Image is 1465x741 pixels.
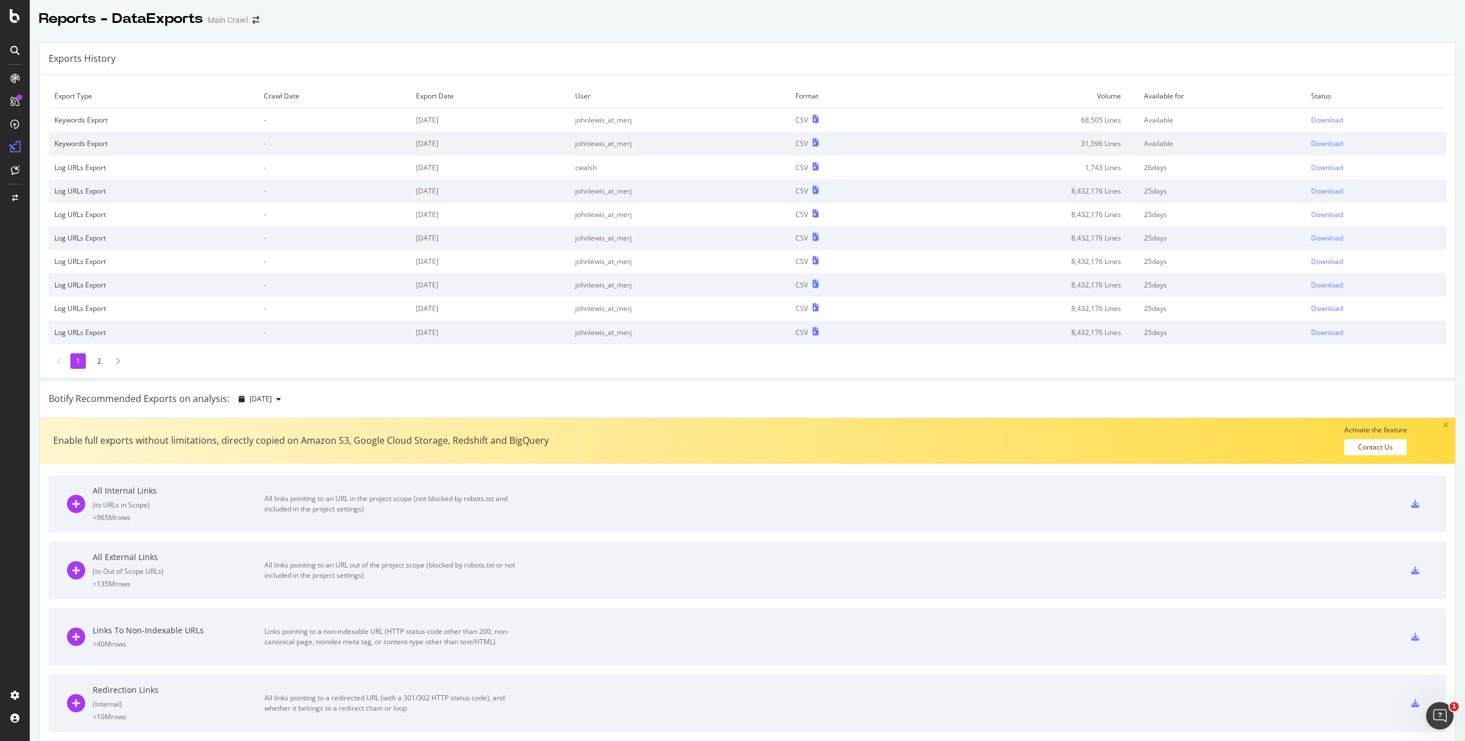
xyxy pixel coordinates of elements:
div: Enable full exports without limitations, directly copied on Amazon S3, Google Cloud Storage, Reds... [53,434,549,447]
div: csv-export [1411,633,1419,641]
div: = 40M rows [93,639,264,649]
li: 1 [70,353,86,369]
td: cwalsh [569,156,790,179]
div: ( to Out of Scope URLs ) [93,566,264,576]
div: Main Crawl [208,14,248,26]
td: - [258,226,410,250]
td: [DATE] [410,179,570,203]
div: Download [1311,233,1343,243]
div: Log URLs Export [54,257,252,266]
div: Download [1311,280,1343,290]
div: Log URLs Export [54,186,252,196]
td: 8,432,176 Lines [903,179,1138,203]
div: Download [1311,115,1343,125]
a: Download [1311,186,1440,196]
td: johnlewis_at_merj [569,250,790,273]
td: - [258,132,410,155]
div: Log URLs Export [54,280,252,290]
div: All links pointing to a redirected URL (with a 301/302 HTTP status code), and whether it belongs ... [264,693,522,714]
a: Download [1311,163,1440,172]
a: Contact Us [1344,439,1407,456]
td: 25 days [1138,297,1305,320]
div: Exports History [49,52,116,65]
td: - [258,203,410,226]
a: Download [1311,233,1440,243]
td: Export Date [410,84,570,108]
div: All links pointing to an URL in the project scope (not blocked by robots.txt and included in the ... [264,494,522,514]
td: johnlewis_at_merj [569,273,790,297]
div: CSV [795,328,808,337]
td: johnlewis_at_merj [569,108,790,132]
div: csv-export [1411,500,1419,508]
td: 25 days [1138,273,1305,297]
td: Crawl Date [258,84,410,108]
td: - [258,297,410,320]
td: johnlewis_at_merj [569,203,790,226]
td: - [258,250,410,273]
div: = 10M rows [93,712,264,722]
td: - [258,108,410,132]
td: johnlewis_at_merj [569,132,790,155]
a: Download [1311,210,1440,219]
td: 25 days [1138,250,1305,273]
td: Available for [1138,84,1305,108]
td: [DATE] [410,156,570,179]
div: Download [1311,186,1343,196]
div: Download [1311,304,1343,313]
div: Links To Non-Indexable URLs [93,625,264,636]
td: johnlewis_at_merj [569,226,790,250]
div: Log URLs Export [54,304,252,313]
div: CSV [795,233,808,243]
div: All External Links [93,551,264,563]
td: 8,432,176 Lines [903,273,1138,297]
td: [DATE] [410,321,570,344]
td: [DATE] [410,108,570,132]
td: 1,743 Lines [903,156,1138,179]
div: Download [1311,257,1343,266]
iframe: Intercom live chat [1426,702,1454,730]
div: Botify Recommended Exports on analysis: [49,392,229,405]
td: 31,596 Lines [903,132,1138,155]
div: = 135M rows [93,579,264,589]
td: johnlewis_at_merj [569,321,790,344]
a: Download [1311,328,1440,337]
div: ( to URLs in Scope ) [93,500,264,510]
div: Download [1311,328,1343,337]
td: - [258,179,410,203]
td: [DATE] [410,297,570,320]
div: arrow-right-arrow-left [252,16,259,24]
td: Volume [903,84,1138,108]
td: 25 days [1138,179,1305,203]
td: johnlewis_at_merj [569,179,790,203]
td: 8,432,176 Lines [903,250,1138,273]
div: CSV [795,304,808,313]
span: 2025 Sep. 18th [250,394,272,404]
td: Status [1305,84,1446,108]
div: Keywords Export [54,115,252,125]
div: All Internal Links [93,485,264,496]
td: [DATE] [410,132,570,155]
td: Format [790,84,903,108]
li: 2 [92,353,107,369]
div: Activate the feature [1344,426,1407,434]
a: Download [1311,304,1440,313]
div: CSV [795,163,808,172]
td: - [258,273,410,297]
td: 8,432,176 Lines [903,226,1138,250]
td: 8,432,176 Lines [903,203,1138,226]
div: Links pointing to a non-indexable URL (HTTP status code other than 200, non-canonical page, noind... [264,626,522,647]
td: 25 days [1138,321,1305,344]
div: CSV [795,210,808,219]
div: Keywords Export [54,139,252,148]
td: [DATE] [410,250,570,273]
td: 25 days [1138,226,1305,250]
div: CSV [795,139,808,148]
td: - [258,156,410,179]
td: [DATE] [410,273,570,297]
td: [DATE] [410,203,570,226]
td: 26 days [1138,156,1305,179]
div: CSV [795,257,808,266]
div: Available [1144,139,1299,148]
div: = 965M rows [93,513,264,522]
td: johnlewis_at_merj [569,297,790,320]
